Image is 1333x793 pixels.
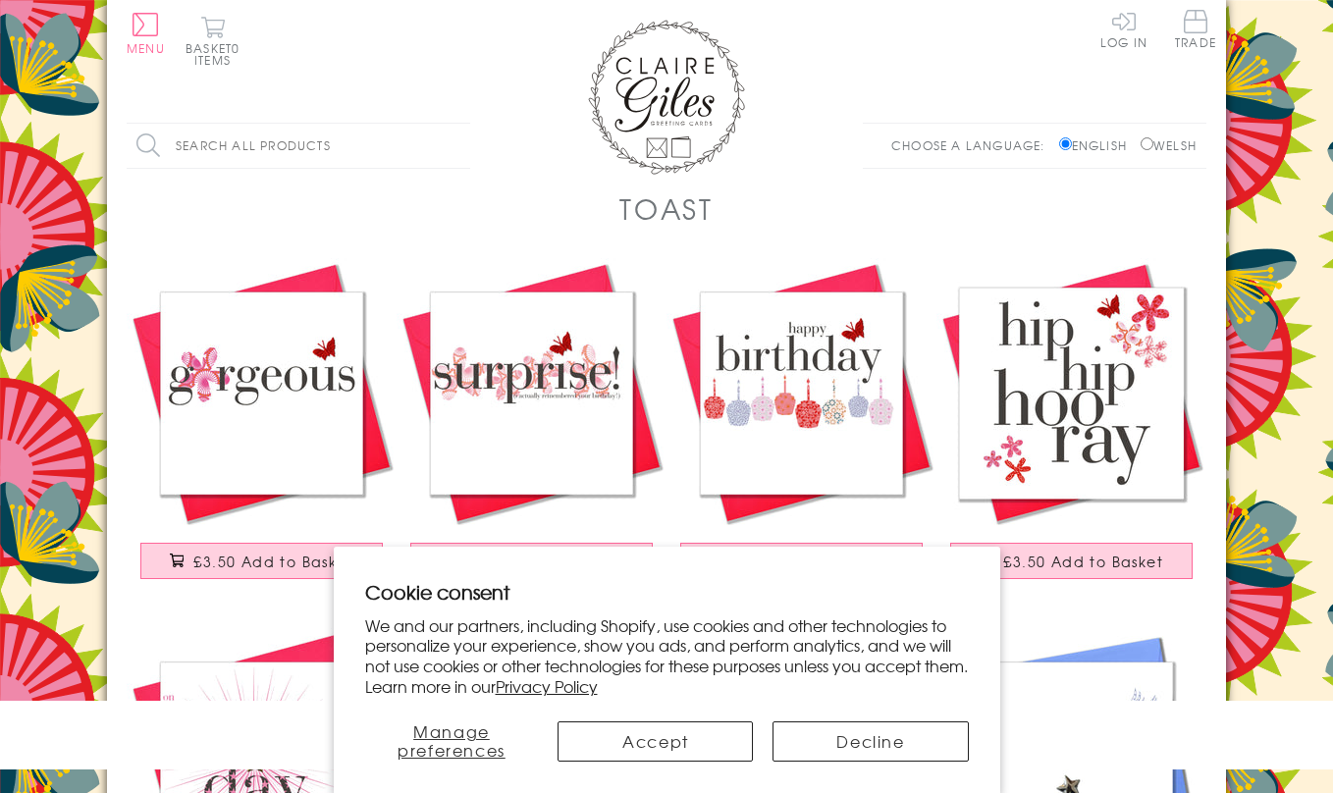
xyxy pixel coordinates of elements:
span: Trade [1175,10,1216,48]
input: Search all products [127,124,470,168]
a: Birthday Card, Pink Flower, Gorgeous, embellished with a pretty fabric butterfly £3.50 Add to Basket [127,258,397,599]
span: 0 items [194,39,240,69]
a: Birthday Card, Pink Flowers, embellished with a pretty fabric butterfly £3.50 Add to Basket [397,258,666,599]
a: Birthday Card, Hip Hip Hooray!, embellished with a pretty fabric butterfly £3.50 Add to Basket [936,258,1206,599]
button: Basket0 items [186,16,240,66]
span: £3.50 Add to Basket [1003,552,1163,571]
h2: Cookie consent [365,578,969,606]
span: Menu [127,39,165,57]
a: Birthday Card, Cakes, Happy Birthday, embellished with a pretty fabric butterfly £3.50 Add to Basket [666,258,936,599]
label: English [1059,136,1137,154]
button: £3.50 Add to Basket [950,543,1194,579]
span: £3.50 Add to Basket [193,552,353,571]
img: Claire Giles Greetings Cards [588,20,745,175]
button: Menu [127,13,165,54]
a: Trade [1175,10,1216,52]
a: Privacy Policy [496,674,598,698]
button: Decline [773,721,968,762]
label: Welsh [1141,136,1197,154]
button: Accept [558,721,753,762]
input: English [1059,137,1072,150]
input: Search [451,124,470,168]
button: £3.50 Add to Basket [410,543,654,579]
input: Welsh [1141,137,1153,150]
button: £3.50 Add to Basket [680,543,924,579]
a: Log In [1100,10,1147,48]
img: Birthday Card, Pink Flower, Gorgeous, embellished with a pretty fabric butterfly [127,258,397,528]
button: £3.50 Add to Basket [140,543,384,579]
img: Birthday Card, Cakes, Happy Birthday, embellished with a pretty fabric butterfly [666,258,936,528]
p: Choose a language: [891,136,1055,154]
img: Birthday Card, Pink Flowers, embellished with a pretty fabric butterfly [397,258,666,528]
p: We and our partners, including Shopify, use cookies and other technologies to personalize your ex... [365,615,969,697]
span: Manage preferences [398,719,506,762]
h1: Toast [619,188,714,229]
img: Birthday Card, Hip Hip Hooray!, embellished with a pretty fabric butterfly [936,258,1206,528]
button: Manage preferences [364,721,538,762]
